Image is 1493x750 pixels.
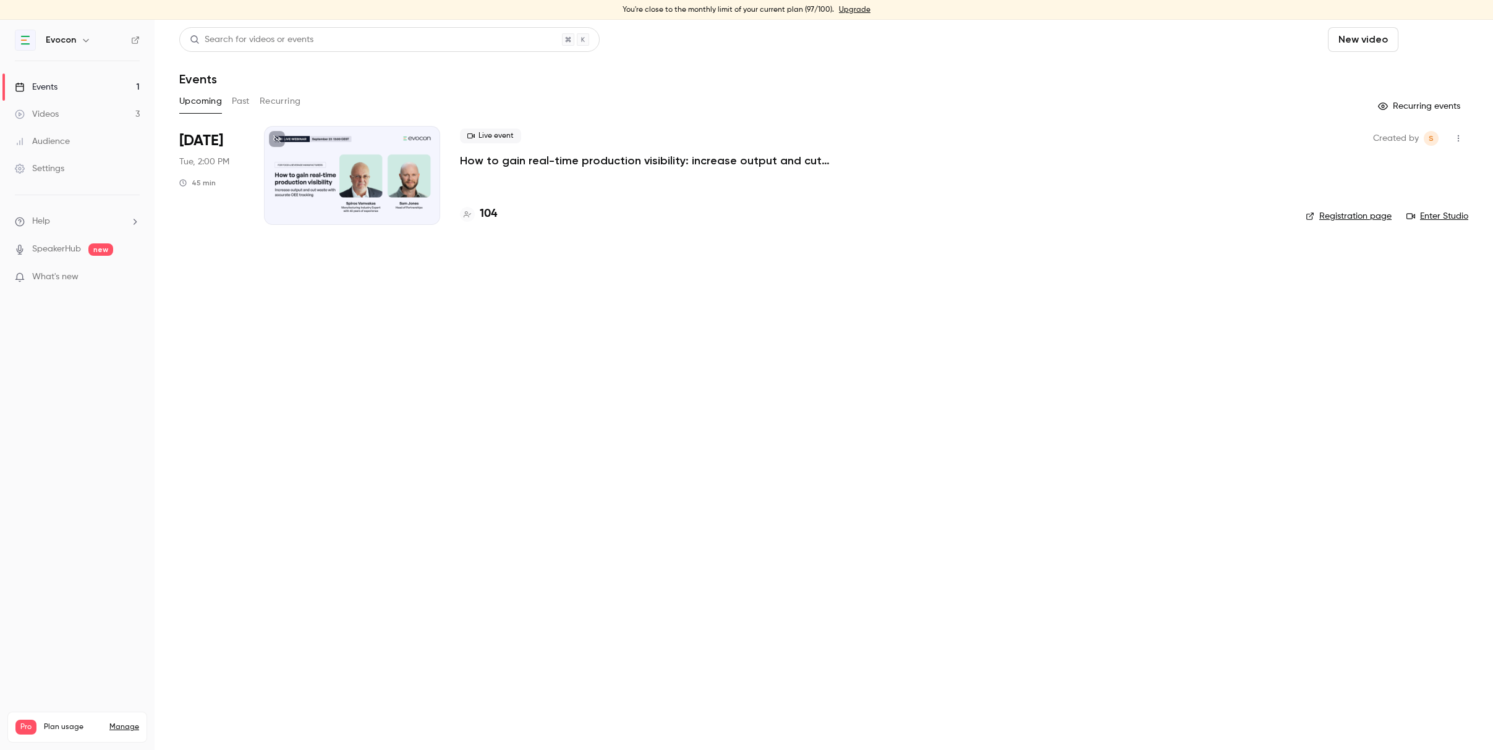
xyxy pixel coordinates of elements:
button: New video [1328,27,1398,52]
img: Evocon [15,30,35,50]
h4: 104 [480,206,497,222]
button: Recurring [260,91,301,111]
a: Enter Studio [1406,210,1468,222]
a: Upgrade [839,5,870,15]
a: Registration page [1306,210,1392,222]
span: Anna-Liisa Staskevits [1424,131,1439,146]
button: Upcoming [179,91,222,111]
div: Audience [15,135,70,148]
button: Schedule [1403,27,1468,52]
div: Sep 23 Tue, 2:00 PM (Europe/Tallinn) [179,126,244,225]
a: SpeakerHub [32,243,81,256]
span: Help [32,215,50,228]
button: Recurring events [1372,96,1468,116]
div: 45 min [179,178,216,188]
div: Search for videos or events [190,33,313,46]
button: Past [232,91,250,111]
span: [DATE] [179,131,223,151]
iframe: Noticeable Trigger [125,272,140,283]
div: Videos [15,108,59,120]
li: help-dropdown-opener [15,215,140,228]
a: 104 [460,206,497,222]
h1: Events [179,72,217,86]
span: new [88,243,113,256]
span: Created by [1373,131,1419,146]
span: Pro [15,720,36,735]
a: How to gain real-time production visibility: increase output and cut waste with accurate OEE trac... [460,153,831,168]
span: Tue, 2:00 PM [179,156,229,168]
span: Plan usage [44,722,102,732]
a: Manage [109,722,139,732]
span: What's new [32,271,79,284]
div: Settings [15,162,64,175]
span: Live event [460,129,521,143]
div: Events [15,81,57,93]
span: S [1429,131,1434,146]
h6: Evocon [46,34,76,46]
